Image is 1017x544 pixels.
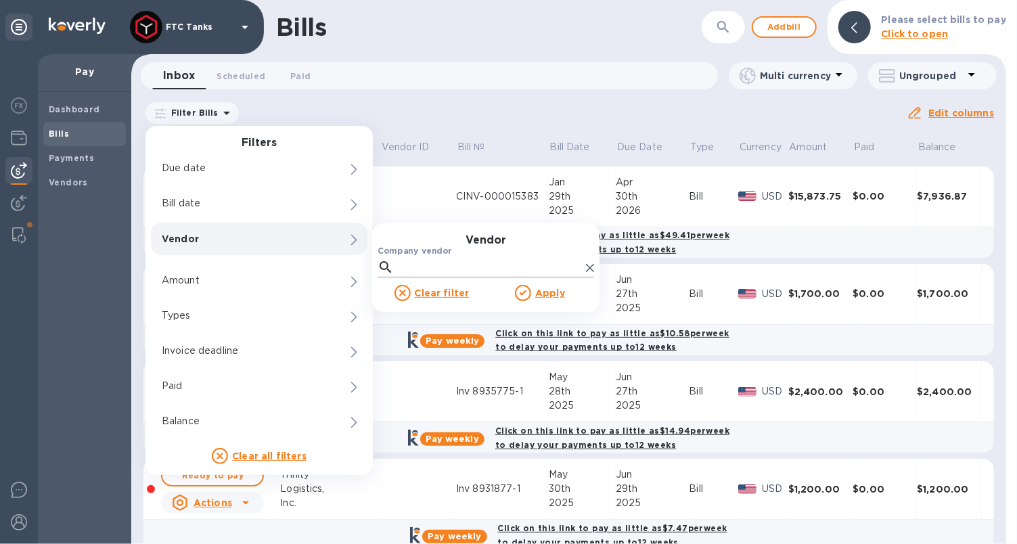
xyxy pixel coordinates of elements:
[690,140,732,154] span: Type
[762,287,788,301] p: USD
[762,482,788,496] p: USD
[740,140,782,154] p: Currency
[163,66,195,85] span: Inbox
[616,468,689,482] div: Jun
[788,385,853,399] div: $2,400.00
[616,496,689,510] div: 2025
[853,287,917,300] div: $0.00
[162,232,311,246] p: Vendor
[853,189,917,203] div: $0.00
[49,65,120,78] p: Pay
[854,140,892,154] span: Paid
[382,140,429,154] p: Vendor ID
[690,189,739,204] div: Bill
[738,289,756,298] img: USD
[549,189,616,204] div: 29th
[162,196,311,210] p: Bill date
[616,399,689,413] div: 2025
[428,531,481,541] b: Pay weekly
[372,234,600,247] h3: Vendor
[616,370,689,384] div: Jun
[232,451,307,461] u: Clear all filters
[762,189,788,204] p: USD
[616,175,689,189] div: Apr
[162,414,311,428] p: Balance
[616,384,689,399] div: 27th
[928,108,994,118] u: Edit columns
[738,387,756,396] img: USD
[882,28,949,39] b: Click to open
[617,140,680,154] span: Due Date
[162,273,311,288] p: Amount
[495,230,729,254] b: Click on this link to pay as little as $49.41 per week to delay your payments up to 12 weeks
[549,175,616,189] div: Jan
[854,140,875,154] p: Paid
[853,385,917,399] div: $0.00
[917,287,982,300] div: $1,700.00
[280,482,380,496] div: Logistics,
[49,104,100,114] b: Dashboard
[166,107,219,118] p: Filter Bills
[789,140,844,154] span: Amount
[616,482,689,496] div: 29th
[788,189,853,203] div: $15,873.75
[276,13,326,41] h1: Bills
[690,287,739,301] div: Bill
[280,468,380,482] div: Trinity
[535,288,565,298] u: Apply
[918,140,956,154] p: Balance
[752,16,817,38] button: Addbill
[415,288,470,298] u: Clear filter
[616,273,689,287] div: Jun
[49,129,69,139] b: Bills
[162,344,311,358] p: Invoice deadline
[550,140,590,154] p: Bill Date
[788,287,853,300] div: $1,700.00
[549,496,616,510] div: 2025
[738,191,756,201] img: USD
[617,140,662,154] p: Due Date
[760,69,831,83] p: Multi currency
[166,22,233,32] p: FTC Tanks
[457,140,503,154] span: Bill №
[161,465,264,486] button: Ready to pay
[173,468,252,484] span: Ready to pay
[899,69,964,83] p: Ungrouped
[690,384,739,399] div: Bill
[549,399,616,413] div: 2025
[426,434,479,444] b: Pay weekly
[162,309,311,323] p: Types
[917,482,982,496] div: $1,200.00
[550,140,608,154] span: Bill Date
[882,14,1006,25] b: Please select bills to pay
[11,97,27,114] img: Foreign exchange
[788,482,853,496] div: $1,200.00
[382,140,447,154] span: Vendor ID
[549,370,616,384] div: May
[549,384,616,399] div: 28th
[378,248,452,256] label: Company vendor
[764,19,805,35] span: Add bill
[738,484,756,494] img: USD
[616,189,689,204] div: 30th
[49,18,106,34] img: Logo
[217,69,265,83] span: Scheduled
[690,482,739,496] div: Bill
[616,301,689,315] div: 2025
[549,204,616,218] div: 2025
[616,287,689,301] div: 27th
[616,204,689,218] div: 2026
[49,177,88,187] b: Vendors
[194,497,232,508] u: Actions
[11,130,27,146] img: Wallets
[917,189,982,203] div: $7,936.87
[5,14,32,41] div: Unpin categories
[456,482,549,496] div: Inv 8931877-1
[495,426,729,450] b: Click on this link to pay as little as $14.94 per week to delay your payments up to 12 weeks
[290,69,311,83] span: Paid
[918,140,974,154] span: Balance
[917,385,982,399] div: $2,400.00
[690,140,715,154] p: Type
[162,379,311,393] p: Paid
